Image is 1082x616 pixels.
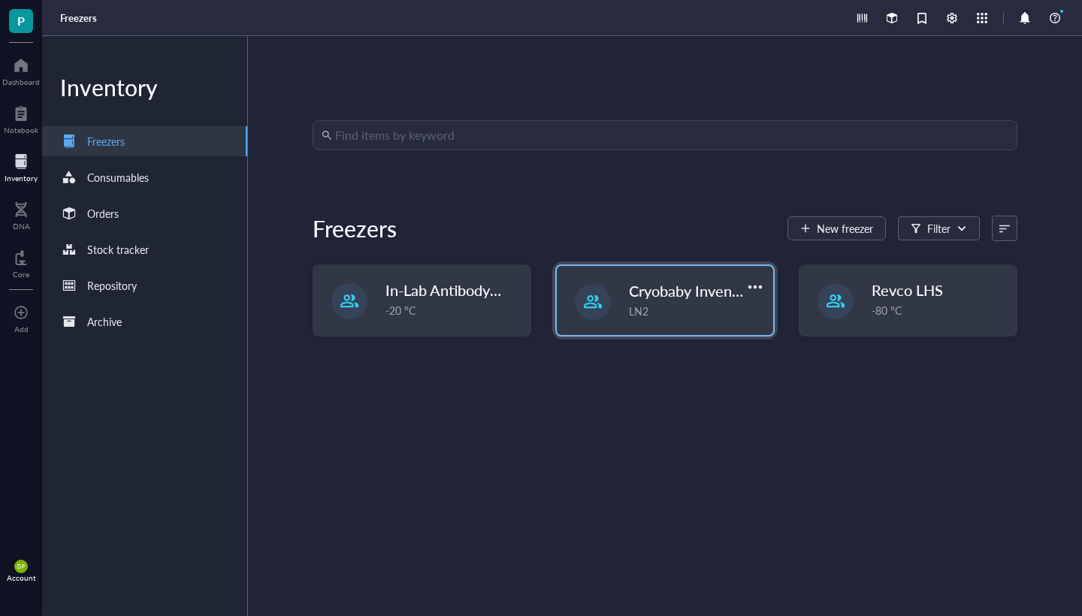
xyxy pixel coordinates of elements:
div: Freezers [87,133,125,149]
a: Stock tracker [42,234,247,264]
button: New freezer [787,216,886,240]
div: Repository [87,277,137,294]
a: Freezers [60,11,100,25]
div: Archive [87,313,122,330]
span: New freezer [817,222,873,234]
div: Inventory [5,174,38,183]
div: Dashboard [2,77,40,86]
div: Filter [927,220,951,237]
a: Repository [42,270,247,300]
div: Consumables [87,169,149,186]
span: Cryobaby Inventory [629,280,758,301]
div: Freezers [313,213,397,243]
a: Orders [42,198,247,228]
div: DNA [13,222,30,231]
div: Core [13,270,29,279]
a: Core [13,246,29,279]
div: Inventory [42,72,247,102]
span: Revco LHS [872,279,943,300]
a: Inventory [5,149,38,183]
span: P [17,11,25,30]
a: DNA [13,198,30,231]
div: LN2 [629,303,763,319]
a: Freezers [42,126,247,156]
span: In-Lab Antibody Stocks [385,279,537,300]
a: Notebook [4,101,38,134]
div: Account [7,573,36,582]
div: Stock tracker [87,241,149,258]
div: Notebook [4,125,38,134]
a: Dashboard [2,53,40,86]
div: -20 °C [385,302,521,319]
span: DP [17,563,24,569]
a: Archive [42,306,247,337]
div: -80 °C [872,302,1008,319]
div: Add [14,325,29,334]
a: Consumables [42,162,247,192]
div: Orders [87,205,119,222]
